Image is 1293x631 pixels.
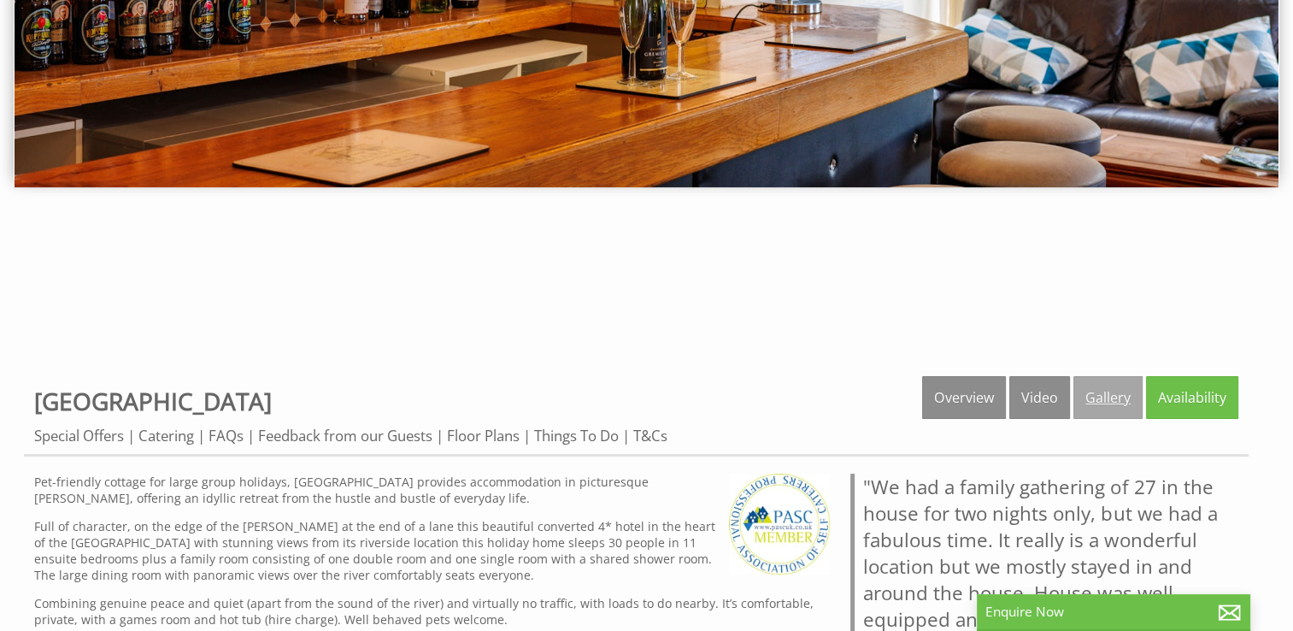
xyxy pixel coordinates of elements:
[1146,376,1238,419] a: Availability
[34,385,272,417] a: [GEOGRAPHIC_DATA]
[1009,376,1070,419] a: Video
[922,376,1006,419] a: Overview
[534,426,619,445] a: Things To Do
[34,426,124,445] a: Special Offers
[447,426,520,445] a: Floor Plans
[1073,376,1143,419] a: Gallery
[729,474,830,575] img: PASC - PASC UK Members
[209,426,244,445] a: FAQs
[258,426,432,445] a: Feedback from our Guests
[34,474,830,506] p: Pet-friendly cottage for large group holidays, [GEOGRAPHIC_DATA] provides accommodation in pictur...
[138,426,194,445] a: Catering
[633,426,667,445] a: T&Cs
[34,518,830,583] p: Full of character, on the edge of the [PERSON_NAME] at the end of a lane this beautiful converted...
[10,232,1283,360] iframe: Customer reviews powered by Trustpilot
[985,603,1242,621] p: Enquire Now
[34,595,830,628] p: Combining genuine peace and quiet (apart from the sound of the river) and virtually no traffic, w...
